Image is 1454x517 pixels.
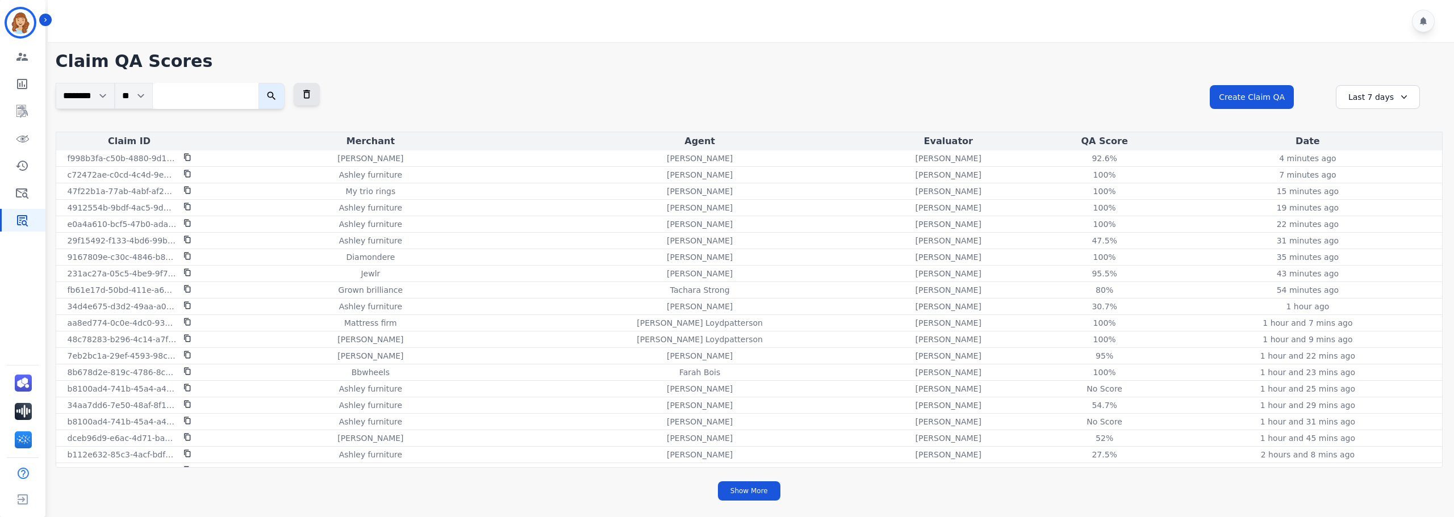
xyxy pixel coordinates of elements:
div: 100 % [1079,186,1130,197]
p: 34d4e675-d3d2-49aa-a001-a0adbc295d42 [68,301,177,312]
p: [PERSON_NAME] [916,350,981,362]
div: 30.7 % [1079,301,1130,312]
p: b8100ad4-741b-45a4-a4d7-5f668de04e32 [68,383,177,394]
p: [PERSON_NAME] [916,251,981,263]
div: 47.5 % [1079,235,1130,246]
p: Tachara Strong [670,284,730,296]
p: 1 hour and 25 mins ago [1260,383,1355,394]
p: Mattress firm [344,317,397,329]
div: 100 % [1079,334,1130,345]
p: 7eb2bc1a-29ef-4593-98c8-33cfd61e02c2 [68,350,177,362]
div: 95.5 % [1079,268,1130,279]
p: [PERSON_NAME] [916,202,981,213]
div: 54.7 % [1079,400,1130,411]
p: 29f15492-f133-4bd6-99b3-001deee8ac20 [68,235,177,246]
p: 1 hour and 29 mins ago [1260,400,1355,411]
p: [PERSON_NAME] [337,432,403,444]
p: [PERSON_NAME] [916,400,981,411]
p: [PERSON_NAME] [337,153,403,164]
p: Grown brilliance [339,284,403,296]
p: 48c78283-b296-4c14-a7f0-20e904d899f7 [68,334,177,345]
p: [PERSON_NAME] [916,465,981,477]
p: Ashley furniture [339,449,402,460]
div: 52 % [1079,432,1130,444]
p: [PERSON_NAME] [916,334,981,345]
div: Evaluator [863,134,1033,148]
div: Date [1176,134,1440,148]
p: Bbwheels [352,367,390,378]
p: [PERSON_NAME] [916,383,981,394]
p: b112e632-85c3-4acf-bdf5-dcc47e1e6f4f [68,449,177,460]
p: My trio rings [346,186,396,197]
div: 100 % [1079,367,1130,378]
img: Bordered avatar [7,9,34,36]
p: 35 minutes ago [1277,251,1339,263]
p: 1 hour and 23 mins ago [1260,367,1355,378]
p: [PERSON_NAME] [916,284,981,296]
h1: Claim QA Scores [56,51,1443,72]
p: 19 minutes ago [1277,202,1339,213]
div: 100 % [1079,169,1130,180]
p: 4912554b-9bdf-4ac5-9d05-fb34e6b90e38 [68,202,177,213]
div: No Score [1079,383,1130,394]
p: [PERSON_NAME] [667,153,733,164]
p: [PERSON_NAME] [667,218,733,230]
p: [PERSON_NAME] Loydpatterson [637,334,763,345]
p: Ashley furniture [339,218,402,230]
p: [PERSON_NAME] [916,235,981,246]
div: No Score [1079,416,1130,427]
p: [PERSON_NAME] [916,268,981,279]
p: aa8ed774-0c0e-4dc0-93d8-a22bae63f58e [68,317,177,329]
p: 1 hour and 31 mins ago [1260,416,1355,427]
p: 1 hour ago [1286,301,1329,312]
div: 100 % [1079,317,1130,329]
p: 15 minutes ago [1277,186,1339,197]
p: fb61e17d-50bd-411e-a6a6-bd3400c940f2 [68,284,177,296]
p: 34aa7dd6-7e50-48af-8f1d-b685d3311f01 [68,400,177,411]
p: 1 hour and 22 mins ago [1260,350,1355,362]
p: 47f22b1a-77ab-4abf-af24-07da9f448d6d [68,186,177,197]
p: b8100ad4-741b-45a4-a4d7-5f668de04e32 [68,416,177,427]
p: [PERSON_NAME] [337,465,403,477]
p: 7 minutes ago [1279,169,1336,180]
div: 57.1 % [1079,465,1130,477]
div: Merchant [205,134,537,148]
div: 27.5 % [1079,449,1130,460]
div: 80 % [1079,284,1130,296]
p: e0a4a610-bcf5-47b0-adad-389bad17eb47 [68,218,177,230]
p: [PERSON_NAME] [916,367,981,378]
p: Ashley furniture [339,383,402,394]
button: Show More [718,481,780,501]
p: [PERSON_NAME] [667,465,733,477]
div: Claim ID [59,134,200,148]
p: 9a109292-60d9-473c-9d69-697c7a954ac3 [68,465,177,477]
p: [PERSON_NAME] [337,334,403,345]
p: dceb96d9-e6ac-4d71-bab3-f5a25a9f1265 [68,432,177,444]
p: c72472ae-c0cd-4c4d-9ebc-53924fe0e264 [68,169,177,180]
p: Diamondere [346,251,395,263]
p: [PERSON_NAME] [667,251,733,263]
p: 31 minutes ago [1277,235,1339,246]
p: Ashley furniture [339,400,402,411]
p: [PERSON_NAME] [667,432,733,444]
div: 100 % [1079,218,1130,230]
p: [PERSON_NAME] [667,186,733,197]
button: Create Claim QA [1210,85,1294,109]
p: 54 minutes ago [1277,284,1339,296]
p: f998b3fa-c50b-4880-9d15-84654f80a2cd [68,153,177,164]
div: QA Score [1038,134,1171,148]
p: Ashley furniture [339,202,402,213]
p: [PERSON_NAME] [667,202,733,213]
p: 8b678d2e-819c-4786-8c94-d4f6f2787e48 [68,367,177,378]
p: [PERSON_NAME] Loydpatterson [637,317,763,329]
p: 2 hours and 8 mins ago [1261,449,1355,460]
p: [PERSON_NAME] [916,416,981,427]
p: [PERSON_NAME] [916,186,981,197]
p: [PERSON_NAME] [916,301,981,312]
p: [PERSON_NAME] [667,416,733,427]
p: 1 hour and 9 mins ago [1263,334,1352,345]
p: 1 hour and 45 mins ago [1260,432,1355,444]
p: [PERSON_NAME] [667,449,733,460]
p: [PERSON_NAME] [916,449,981,460]
p: 9167809e-c30c-4846-b8ec-2eb04e2b35cc [68,251,177,263]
